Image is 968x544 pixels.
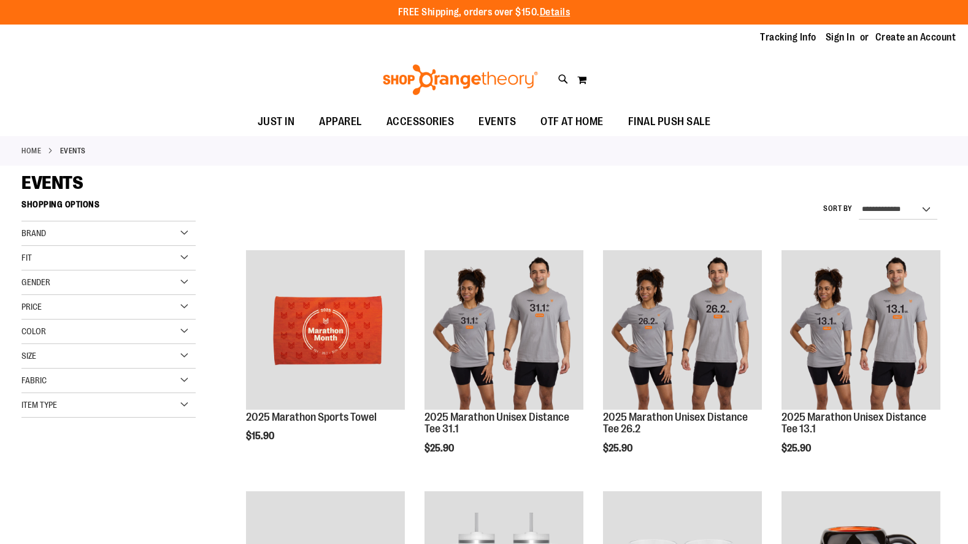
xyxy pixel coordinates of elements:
span: ACCESSORIES [386,108,455,136]
span: EVENTS [21,172,83,193]
div: Fit [21,246,196,270]
span: Size [21,351,36,361]
a: ACCESSORIES [374,108,467,136]
strong: EVENTS [60,145,86,156]
span: Brand [21,228,46,238]
span: APPAREL [319,108,362,136]
span: $25.90 [782,443,813,454]
div: Brand [21,221,196,246]
div: Color [21,320,196,344]
a: EVENTS [466,108,528,136]
a: JUST IN [245,108,307,136]
div: Size [21,344,196,369]
div: Gender [21,270,196,295]
span: Color [21,326,46,336]
span: $25.90 [603,443,634,454]
div: Fabric [21,369,196,393]
span: Fit [21,253,32,262]
a: FINAL PUSH SALE [616,108,723,136]
a: 2025 Marathon Unisex Distance Tee 26.2 [603,411,748,435]
img: 2025 Marathon Unisex Distance Tee 26.2 [603,250,762,409]
span: Price [21,302,42,312]
span: Fabric [21,375,47,385]
a: 2025 Marathon Sports Towel [246,411,377,423]
span: $15.90 [246,431,276,442]
a: 2025 Marathon Unisex Distance Tee 26.2 [603,250,762,411]
div: product [775,244,947,485]
a: 2025 Marathon Unisex Distance Tee 31.1 [424,250,583,411]
img: 2025 Marathon Sports Towel [246,250,405,409]
a: 2025 Marathon Unisex Distance Tee 13.1 [782,411,926,435]
span: $25.90 [424,443,456,454]
img: 2025 Marathon Unisex Distance Tee 31.1 [424,250,583,409]
a: Sign In [826,31,855,44]
div: product [418,244,590,485]
a: APPAREL [307,108,374,136]
a: Home [21,145,41,156]
div: product [597,244,768,485]
a: Create an Account [875,31,956,44]
span: Item Type [21,400,57,410]
img: 2025 Marathon Unisex Distance Tee 13.1 [782,250,940,409]
img: Shop Orangetheory [381,64,540,95]
a: Details [540,7,570,18]
strong: Shopping Options [21,194,196,221]
a: 2025 Marathon Unisex Distance Tee 31.1 [424,411,569,435]
span: JUST IN [258,108,295,136]
a: OTF AT HOME [528,108,616,136]
a: Tracking Info [760,31,816,44]
span: EVENTS [478,108,516,136]
p: FREE Shipping, orders over $150. [398,6,570,20]
div: product [240,244,411,473]
span: FINAL PUSH SALE [628,108,711,136]
span: OTF AT HOME [540,108,604,136]
a: 2025 Marathon Unisex Distance Tee 13.1 [782,250,940,411]
div: Item Type [21,393,196,418]
span: Gender [21,277,50,287]
label: Sort By [823,204,853,214]
div: Price [21,295,196,320]
a: 2025 Marathon Sports Towel [246,250,405,411]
